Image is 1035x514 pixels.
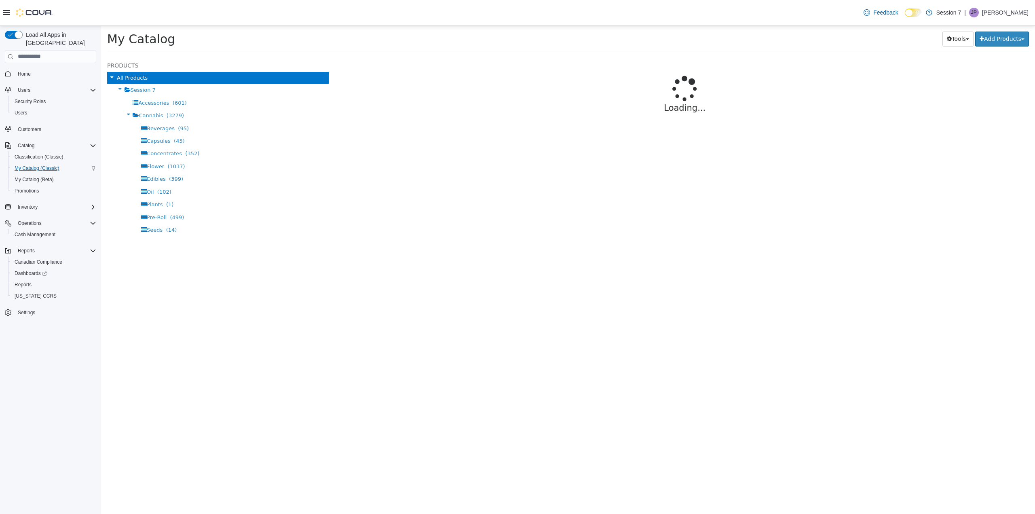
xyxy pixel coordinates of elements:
span: Accessories [37,74,68,80]
span: Flower [46,137,63,144]
span: Feedback [873,8,898,17]
span: Users [11,108,96,118]
span: (499) [69,188,83,195]
span: (14) [65,201,76,207]
button: Settings [2,307,99,318]
p: | [964,8,966,17]
button: Canadian Compliance [8,256,99,268]
span: Pre-Roll [46,188,65,195]
span: My Catalog (Beta) [11,175,96,184]
span: Canadian Compliance [15,259,62,265]
span: Classification (Classic) [11,152,96,162]
span: Cash Management [11,230,96,239]
a: [US_STATE] CCRS [11,291,60,301]
button: Security Roles [8,96,99,107]
span: Reports [15,246,96,256]
button: Promotions [8,185,99,197]
span: Catalog [18,142,34,149]
span: (102) [56,163,70,169]
button: [US_STATE] CCRS [8,290,99,302]
span: Concentrates [46,125,81,131]
span: (1037) [66,137,84,144]
span: Beverages [46,99,74,106]
span: JP [971,8,977,17]
p: Session 7 [936,8,961,17]
a: Home [15,69,34,79]
button: Tools [841,6,872,21]
span: Settings [18,309,35,316]
p: Loading... [264,76,904,89]
span: Edibles [46,150,65,156]
span: Seeds [46,201,61,207]
span: Inventory [15,202,96,212]
span: Dashboards [11,269,96,278]
a: Dashboards [8,268,99,279]
input: Dark Mode [905,8,922,17]
button: Classification (Classic) [8,151,99,163]
span: Users [15,85,96,95]
button: Operations [15,218,45,228]
button: Catalog [2,140,99,151]
span: Customers [18,126,41,133]
span: (95) [77,99,88,106]
span: Home [15,69,96,79]
span: Canadian Compliance [11,257,96,267]
a: Customers [15,125,44,134]
button: Customers [2,123,99,135]
span: My Catalog (Classic) [15,165,59,171]
nav: Complex example [5,65,96,340]
a: Security Roles [11,97,49,106]
span: All Products [16,49,46,55]
span: Users [15,110,27,116]
button: Reports [8,279,99,290]
a: Settings [15,308,38,317]
span: Users [18,87,30,93]
button: Users [8,107,99,118]
span: (399) [68,150,82,156]
span: Security Roles [11,97,96,106]
span: [US_STATE] CCRS [15,293,57,299]
a: Promotions [11,186,42,196]
button: My Catalog (Classic) [8,163,99,174]
h5: Products [6,35,228,44]
a: Canadian Compliance [11,257,65,267]
a: Reports [11,280,35,290]
a: My Catalog (Classic) [11,163,63,173]
span: Oil [46,163,53,169]
span: (352) [84,125,98,131]
a: Dashboards [11,269,50,278]
button: Users [15,85,34,95]
span: Cannabis [38,87,62,93]
span: Operations [15,218,96,228]
span: Operations [18,220,42,226]
span: Capsules [46,112,70,118]
span: Reports [15,281,32,288]
button: My Catalog (Beta) [8,174,99,185]
img: Cova [16,8,53,17]
button: Operations [2,218,99,229]
span: My Catalog (Classic) [11,163,96,173]
span: Catalog [15,141,96,150]
button: Add Products [874,6,928,21]
button: Cash Management [8,229,99,240]
span: My Catalog (Beta) [15,176,54,183]
span: (1) [65,176,72,182]
p: [PERSON_NAME] [982,8,1029,17]
span: My Catalog [6,6,74,20]
span: Settings [15,307,96,317]
button: Users [2,85,99,96]
span: (601) [72,74,86,80]
span: Inventory [18,204,38,210]
span: Dashboards [15,270,47,277]
div: Justin Pallen [969,8,979,17]
span: Home [18,71,31,77]
a: Classification (Classic) [11,152,67,162]
button: Home [2,68,99,80]
span: (3279) [65,87,83,93]
span: Customers [15,124,96,134]
button: Inventory [2,201,99,213]
button: Reports [2,245,99,256]
a: Users [11,108,30,118]
a: My Catalog (Beta) [11,175,57,184]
